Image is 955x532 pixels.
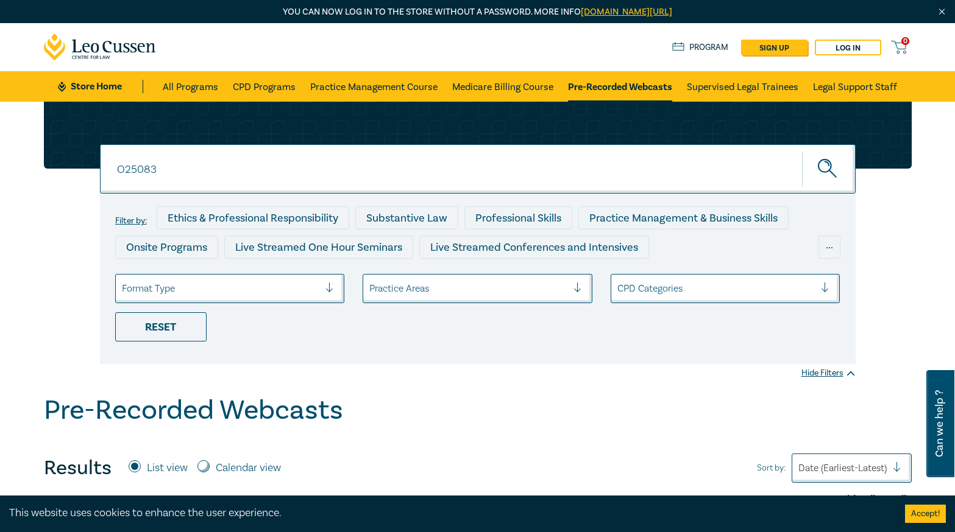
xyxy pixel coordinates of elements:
[163,71,218,102] a: All Programs
[672,41,729,54] a: Program
[617,282,620,295] input: select
[813,71,897,102] a: Legal Support Staff
[44,456,112,480] h4: Results
[9,505,887,521] div: This website uses cookies to enhance the user experience.
[687,71,798,102] a: Supervised Legal Trainees
[224,236,413,259] div: Live Streamed One Hour Seminars
[369,282,372,295] input: select
[581,6,672,18] a: [DOMAIN_NAME][URL]
[100,144,856,194] input: Search for a program title, program description or presenter name
[355,206,458,229] div: Substantive Law
[233,71,296,102] a: CPD Programs
[314,265,455,288] div: Pre-Recorded Webcasts
[122,282,124,295] input: select
[44,492,912,508] div: Hide All Details
[115,312,207,341] div: Reset
[157,206,349,229] div: Ethics & Professional Responsibility
[115,236,218,259] div: Onsite Programs
[937,7,947,17] img: Close
[757,461,786,475] span: Sort by:
[934,377,945,470] span: Can we help ?
[901,37,909,45] span: 0
[464,206,572,229] div: Professional Skills
[801,367,856,379] div: Hide Filters
[452,71,553,102] a: Medicare Billing Course
[147,460,188,476] label: List view
[310,71,438,102] a: Practice Management Course
[815,40,881,55] a: Log in
[578,206,789,229] div: Practice Management & Business Skills
[115,216,147,226] label: Filter by:
[44,394,343,426] h1: Pre-Recorded Webcasts
[115,265,308,288] div: Live Streamed Practical Workshops
[600,265,712,288] div: National Programs
[461,265,594,288] div: 10 CPD Point Packages
[798,461,801,475] input: Sort by
[568,71,672,102] a: Pre-Recorded Webcasts
[44,5,912,19] p: You can now log in to the store without a password. More info
[818,236,840,259] div: ...
[741,40,808,55] a: sign up
[216,460,281,476] label: Calendar view
[419,236,649,259] div: Live Streamed Conferences and Intensives
[58,80,143,93] a: Store Home
[905,505,946,523] button: Accept cookies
